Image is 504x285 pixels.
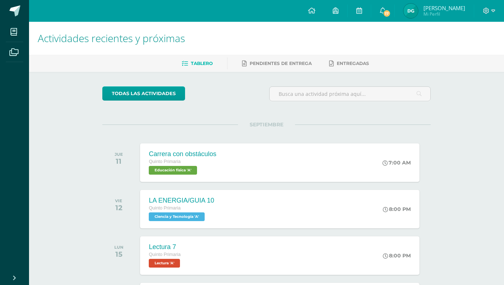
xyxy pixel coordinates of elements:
[38,31,185,45] span: Actividades recientes y próximas
[423,11,465,17] span: Mi Perfil
[115,203,122,212] div: 12
[149,150,216,158] div: Carrera con obstáculos
[242,58,312,69] a: Pendientes de entrega
[149,252,181,257] span: Quinto Primaria
[149,212,205,221] span: Ciencia y Tecnología 'A'
[149,205,181,211] span: Quinto Primaria
[337,61,369,66] span: Entregadas
[149,166,197,175] span: Educación física 'A'
[114,245,123,250] div: LUN
[270,87,430,101] input: Busca una actividad próxima aquí...
[383,252,411,259] div: 8:00 PM
[191,61,213,66] span: Tablero
[149,243,182,251] div: Lectura 7
[383,9,391,17] span: 17
[149,197,214,204] div: LA ENERGIA/GUIA 10
[238,121,295,128] span: SEPTIEMBRE
[149,159,181,164] span: Quinto Primaria
[423,4,465,12] span: [PERSON_NAME]
[182,58,213,69] a: Tablero
[115,152,123,157] div: JUE
[403,4,418,18] img: 0bbe7318e29e248aa442b95b41642891.png
[149,259,180,268] span: Lectura 'A'
[383,206,411,212] div: 8:00 PM
[115,198,122,203] div: VIE
[250,61,312,66] span: Pendientes de entrega
[329,58,369,69] a: Entregadas
[382,159,411,166] div: 7:00 AM
[102,86,185,101] a: todas las Actividades
[115,157,123,166] div: 11
[114,250,123,258] div: 15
